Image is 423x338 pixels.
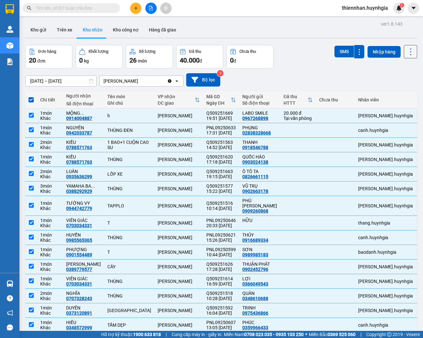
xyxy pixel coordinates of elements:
span: plus [134,6,138,10]
div: baodanh.huynhgia [358,250,413,255]
button: SMS [334,46,354,57]
div: VIÊN GIÁC [66,276,101,281]
div: 0788571763 [66,145,92,150]
span: món [138,58,147,64]
div: [PERSON_NAME] [158,322,200,328]
div: 0985565365 [66,238,92,243]
button: file-add [145,3,157,14]
span: đ [199,58,202,64]
div: 0944742779 [66,206,92,211]
div: DUYÊN [66,305,101,310]
span: Cung cấp máy in - giấy in: [172,331,222,338]
div: MỘNG TƯỜNG [66,111,101,116]
div: [PERSON_NAME] [158,171,200,177]
div: Khối lượng [89,49,108,54]
div: TX [107,308,151,313]
div: THÙNG ĐEN [107,128,151,133]
span: 40.000 [180,56,199,64]
div: 3 món [40,183,60,189]
div: thang.huynhgia [358,220,413,226]
div: PNL09250633 [206,125,236,130]
div: Khác [40,252,60,257]
div: 20.000 đ [284,111,313,116]
div: 17:18 [DATE] [206,159,236,165]
div: 0989985183 [242,252,268,257]
div: 0903024138 [242,159,268,165]
div: 0348610688 [242,296,268,301]
div: Nhân viên [358,97,413,102]
div: 19:15 [DATE] [206,174,236,179]
div: [PERSON_NAME] [158,203,200,208]
div: THÙNG [107,235,151,240]
div: 0916689334 [242,238,268,243]
img: icon-new-feature [396,5,402,11]
div: LỐP XE [107,171,151,177]
div: 2 món [40,140,60,145]
div: 0942033787 [66,130,92,135]
span: | [166,331,167,338]
div: QUỐC HÀO [242,154,277,159]
div: Người nhận [66,93,101,99]
div: 17:28 [DATE] [206,267,236,272]
div: Khác [40,296,60,301]
div: Đã thu [189,49,201,54]
span: kg [84,58,89,64]
div: Khác [40,174,60,179]
span: file-add [149,6,153,10]
div: 1 món [40,201,60,206]
div: 0359966433 [242,325,268,330]
div: 0388292929 [66,189,92,194]
div: 0914004887 [66,116,92,121]
div: LUÂN [66,169,101,174]
div: 16:04 [DATE] [206,310,236,316]
div: 10:28 [DATE] [206,296,236,301]
div: 1 món [40,276,60,281]
div: Ô TÔ TA [242,169,277,174]
button: Chưa thu0đ [226,45,273,68]
div: NGHĨA [66,291,101,296]
button: Bộ lọc [186,73,220,87]
div: Q509251577 [206,183,236,189]
strong: 0708 023 035 - 0935 103 250 [244,332,304,337]
div: nguyen.huynhgia [358,293,413,298]
th: Toggle SortBy [203,91,239,109]
span: copyright [387,332,392,337]
div: BẰNG [6,20,57,28]
div: Q509251626 [206,262,236,267]
div: Khác [40,116,60,121]
div: [PERSON_NAME] [158,186,200,191]
div: Số lượng [139,49,155,54]
span: 1 [401,3,403,7]
div: h [107,113,151,118]
div: 1 món [40,262,60,267]
div: THÙNG [107,293,151,298]
div: THANH [242,140,277,145]
div: nguyen.huynhgia [358,279,413,284]
div: HUYỀN [66,232,101,238]
div: Khác [40,325,60,330]
div: TƯỜNG VY [66,201,101,206]
div: Q509251614 [206,276,236,281]
div: 0788571763 [66,159,92,165]
div: 0902663178 [242,189,268,194]
div: 20.000 [5,41,58,49]
div: HTTT [284,100,308,106]
svg: Clear value [167,78,172,84]
div: 1 món [40,232,60,238]
span: Gửi: [6,6,16,12]
div: 02838328668 [242,130,271,135]
div: PHÚC [242,320,277,325]
span: | [360,331,361,338]
div: THUẬN PHÁT [242,262,277,267]
div: 1 món [40,247,60,252]
div: [PERSON_NAME] [158,264,200,269]
div: 0826661115 [242,174,268,179]
div: Khác [40,130,60,135]
div: [PERSON_NAME] [158,220,200,226]
span: ... [91,183,95,189]
div: THÙNG [107,186,151,191]
div: 0389779577 [66,267,92,272]
div: PNL09250607 [206,320,236,325]
div: LỢI [242,276,277,281]
div: 10:44 [DATE] [206,252,236,257]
